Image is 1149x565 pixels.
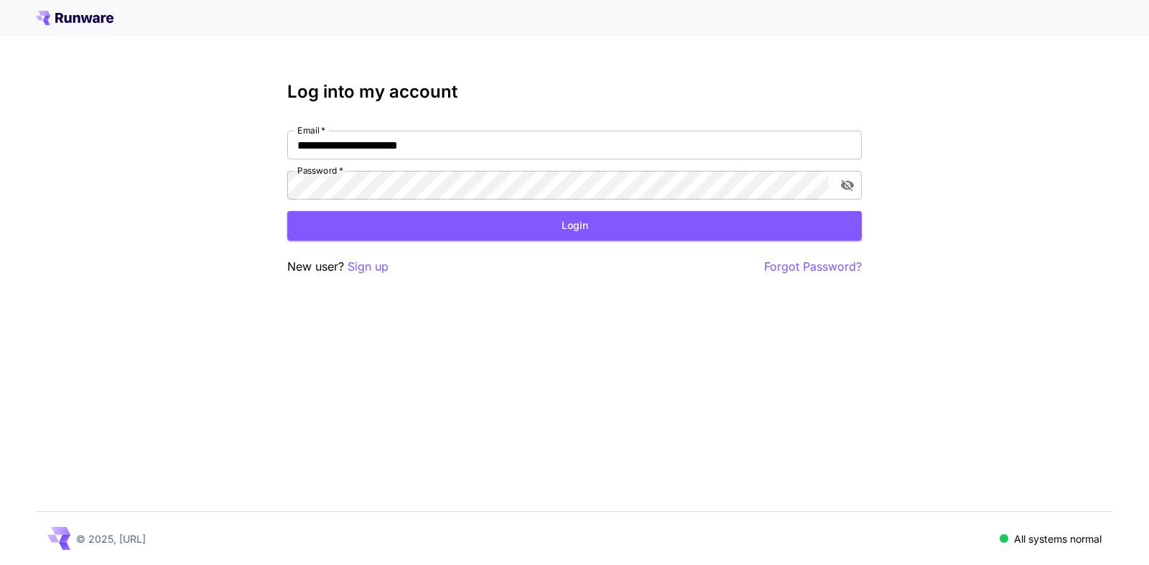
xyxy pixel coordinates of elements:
label: Password [297,164,343,177]
p: All systems normal [1014,531,1102,546]
button: toggle password visibility [834,172,860,198]
label: Email [297,124,325,136]
button: Login [287,211,862,241]
button: Forgot Password? [764,258,862,276]
p: © 2025, [URL] [76,531,146,546]
p: New user? [287,258,389,276]
h3: Log into my account [287,82,862,102]
button: Sign up [348,258,389,276]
